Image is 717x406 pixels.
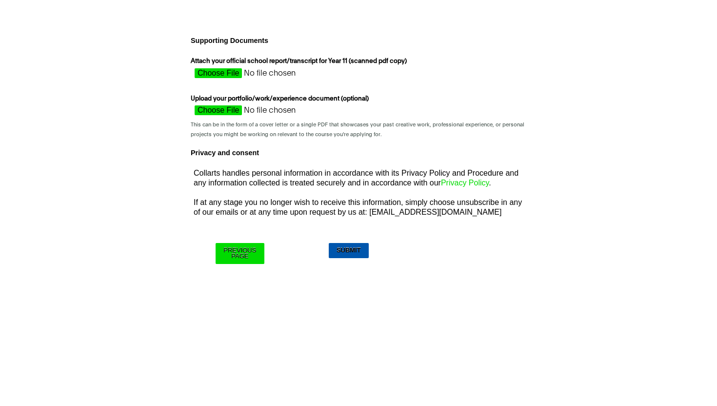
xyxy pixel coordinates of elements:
span: Collarts handles personal information in accordance with its Privacy Policy and Procedure and any... [194,169,518,187]
h4: Supporting Documents [187,34,530,47]
label: Attach your official school report/transcript for Year 11 (scanned pdf copy) [191,57,409,68]
a: Privacy Policy [441,179,489,187]
input: Attach your official school report/transcript for Year 11 (scanned pdf copy) [191,68,364,83]
input: Submit [329,243,369,258]
label: Upload your portfolio/work/experience document (optional) [191,94,371,106]
input: Previous Page [216,243,264,264]
span: This can be in the form of a cover letter or a single PDF that showcases your past creative work,... [191,122,524,137]
span: If at any stage you no longer wish to receive this information, simply choose unsubscribe in any ... [194,198,522,216]
b: Privacy and consent [191,149,259,157]
input: Upload your portfolio/work/experience document (optional) [191,105,364,120]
